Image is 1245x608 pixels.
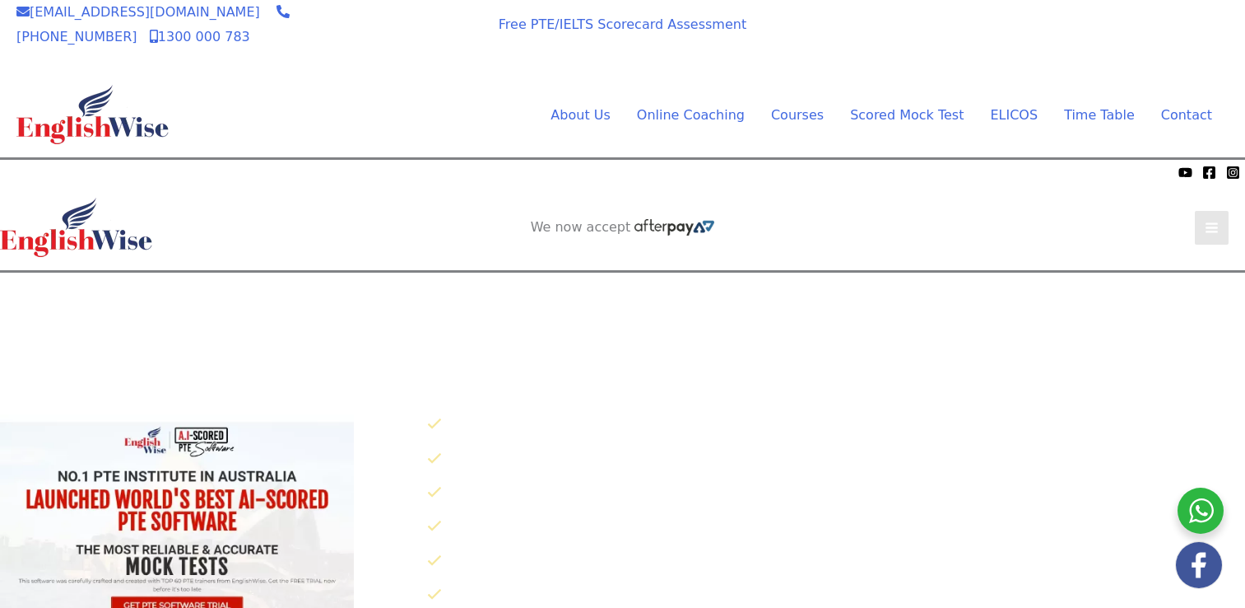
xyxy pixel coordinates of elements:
[415,375,1245,400] p: Click below to know why EnglishWise has worlds best AI scored PTE software
[758,103,837,128] a: CoursesMenu Toggle
[537,103,623,128] a: About UsMenu Toggle
[1202,166,1216,180] a: Facebook
[389,40,434,49] img: Afterpay-Logo
[771,107,824,123] span: Courses
[369,20,456,36] span: We now accept
[150,29,250,44] a: 1300 000 783
[1161,107,1212,123] span: Contact
[499,16,746,32] a: Free PTE/IELTS Scorecard Assessment
[1148,103,1212,128] a: Contact
[1064,107,1135,123] span: Time Table
[479,273,767,326] aside: Header Widget 1
[1178,166,1192,180] a: YouTube
[531,219,631,236] span: We now accept
[550,107,610,123] span: About Us
[511,103,1212,128] nav: Site Navigation: Main Menu
[16,85,169,144] img: cropped-ew-logo
[427,411,1245,438] li: 30X AI Scored Full Length Mock Tests
[100,168,145,177] img: Afterpay-Logo
[977,103,1051,128] a: ELICOS
[8,164,95,180] span: We now accept
[941,9,1229,63] aside: Header Widget 1
[837,103,977,128] a: Scored Mock TestMenu Toggle
[427,513,1245,540] li: 125 Reading Practice Questions
[1051,103,1148,128] a: Time TableMenu Toggle
[637,107,745,123] span: Online Coaching
[16,4,290,44] a: [PHONE_NUMBER]
[16,4,260,20] a: [EMAIL_ADDRESS][DOMAIN_NAME]
[990,107,1038,123] span: ELICOS
[427,446,1245,473] li: 250 Speaking Practice Questions
[523,219,723,236] aside: Header Widget 2
[427,479,1245,507] li: 50 Writing Practice Questions
[1226,166,1240,180] a: Instagram
[427,548,1245,575] li: 200 Listening Practice Questions
[634,219,714,236] img: Afterpay-Logo
[496,286,750,319] a: AI SCORED PTE SOFTWARE REGISTER FOR FREE SOFTWARE TRIAL
[624,103,758,128] a: Online CoachingMenu Toggle
[958,22,1212,55] a: AI SCORED PTE SOFTWARE REGISTER FOR FREE SOFTWARE TRIAL
[1176,542,1222,588] img: white-facebook.png
[850,107,964,123] span: Scored Mock Test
